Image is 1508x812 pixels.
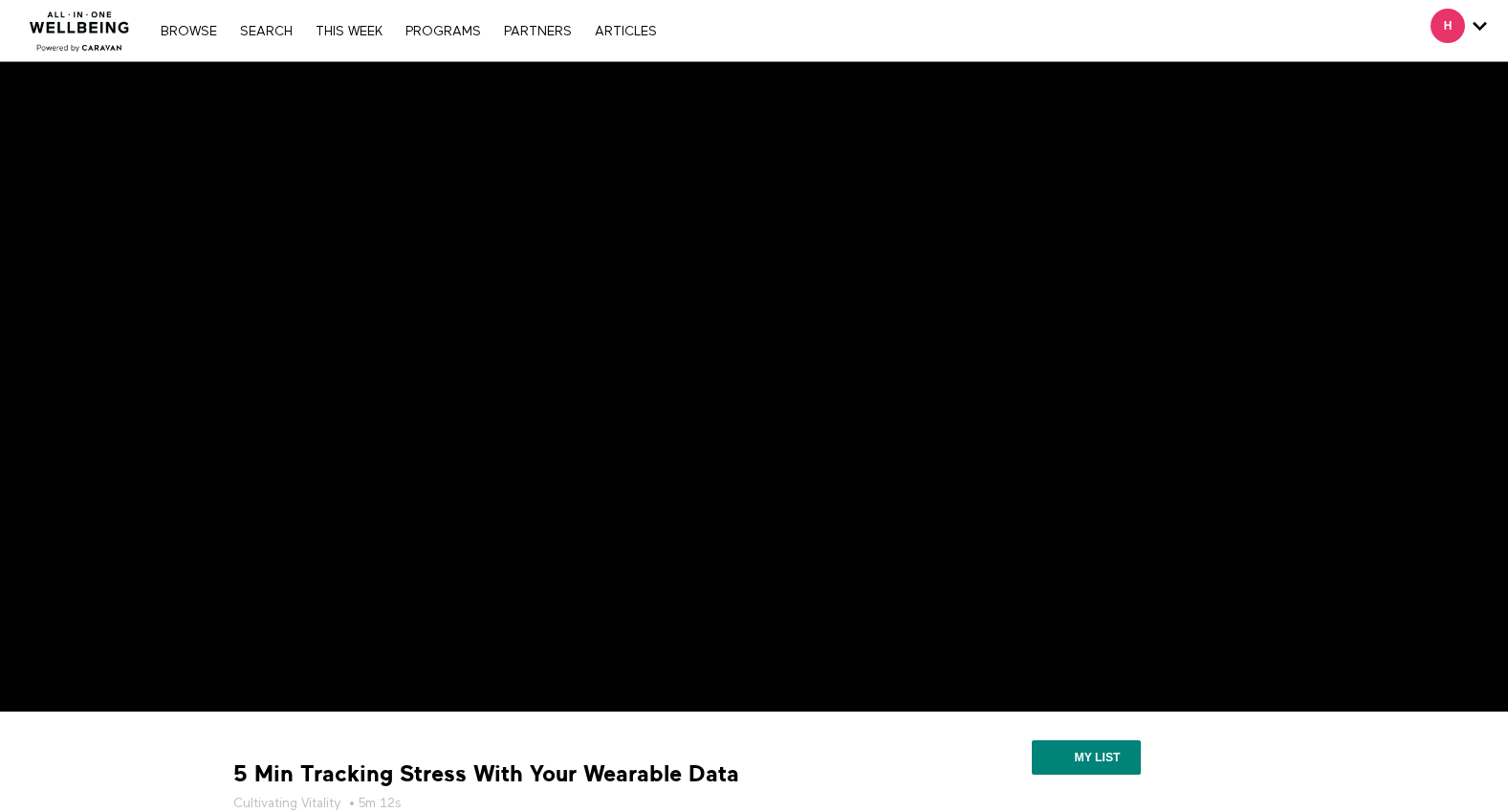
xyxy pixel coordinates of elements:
strong: 5 Min Tracking Stress With Your Wearable Data [233,759,739,789]
a: PROGRAMS [396,25,491,38]
a: THIS WEEK [306,25,392,38]
a: Search [230,25,302,38]
a: PARTNERS [494,25,581,38]
nav: Primary [151,21,666,40]
a: ARTICLES [585,25,667,38]
a: Browse [151,25,227,38]
button: My list [1032,740,1140,775]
